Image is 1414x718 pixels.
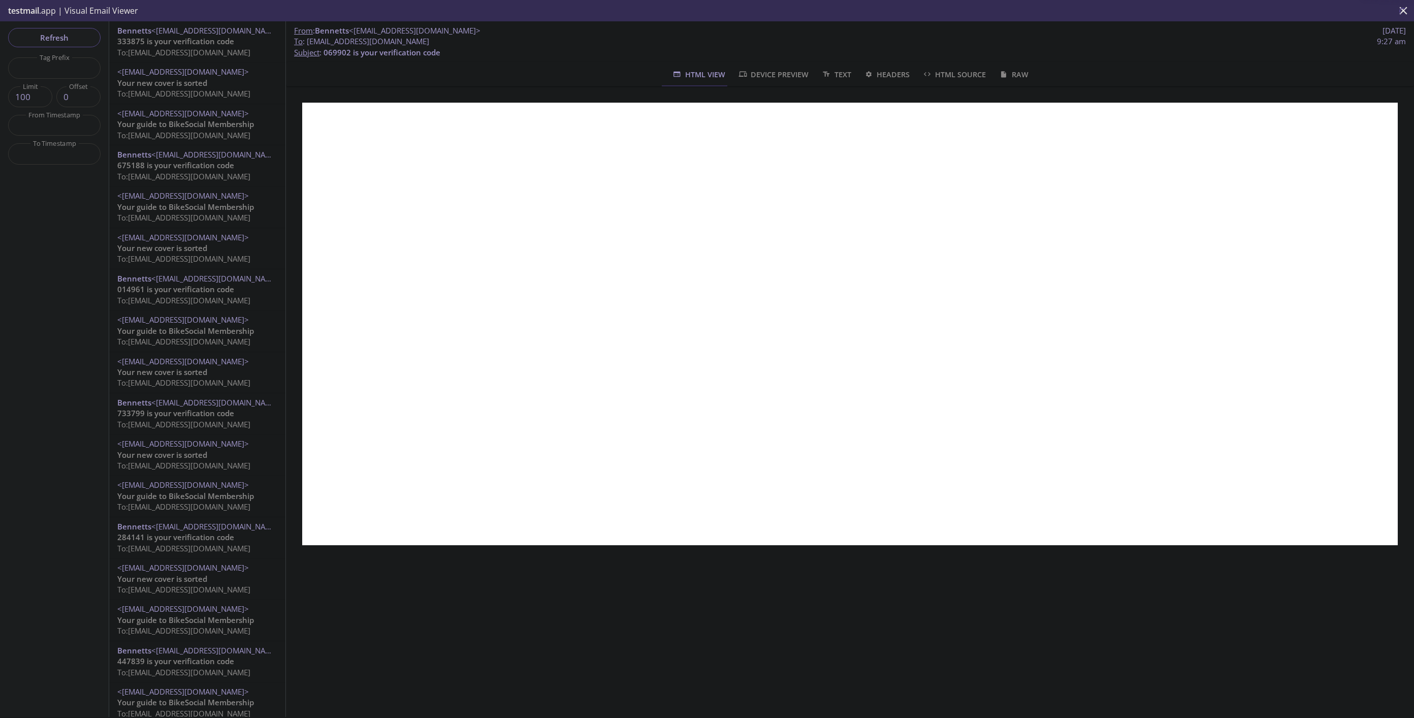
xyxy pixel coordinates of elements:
span: To: [EMAIL_ADDRESS][DOMAIN_NAME] [117,626,250,636]
div: <[EMAIL_ADDRESS][DOMAIN_NAME]>Your new cover is sortedTo:[EMAIL_ADDRESS][DOMAIN_NAME] [109,352,285,393]
span: Your new cover is sorted [117,78,207,88]
span: 333875 is your verification code [117,36,234,46]
span: From [294,25,313,36]
span: Subject [294,47,319,57]
span: : [294,25,480,36]
span: 675188 is your verification code [117,160,234,170]
span: Your new cover is sorted [117,450,207,460]
span: <[EMAIL_ADDRESS][DOMAIN_NAME]> [117,604,249,614]
span: Your guide to BikeSocial Membership [117,491,254,501]
span: To: [EMAIL_ADDRESS][DOMAIN_NAME] [117,667,250,677]
span: Bennetts [315,25,349,36]
span: Device Preview [737,68,809,81]
div: <[EMAIL_ADDRESS][DOMAIN_NAME]>Your new cover is sortedTo:[EMAIL_ADDRESS][DOMAIN_NAME] [109,228,285,269]
span: Your new cover is sorted [117,574,207,584]
span: Bennetts [117,397,151,408]
span: <[EMAIL_ADDRESS][DOMAIN_NAME]> [151,645,283,655]
span: Raw [998,68,1028,81]
span: 069902 is your verification code [324,47,440,57]
span: To: [EMAIL_ADDRESS][DOMAIN_NAME] [117,378,250,388]
div: Bennetts<[EMAIL_ADDRESS][DOMAIN_NAME]>333875 is your verification codeTo:[EMAIL_ADDRESS][DOMAIN_N... [109,21,285,62]
p: : [294,36,1406,58]
span: To: [EMAIL_ADDRESS][DOMAIN_NAME] [117,584,250,595]
div: <[EMAIL_ADDRESS][DOMAIN_NAME]>Your new cover is sortedTo:[EMAIL_ADDRESS][DOMAIN_NAME] [109,63,285,103]
span: To: [EMAIL_ADDRESS][DOMAIN_NAME] [117,171,250,181]
span: Your guide to BikeSocial Membership [117,202,254,212]
div: <[EMAIL_ADDRESS][DOMAIN_NAME]>Your new cover is sortedTo:[EMAIL_ADDRESS][DOMAIN_NAME] [109,434,285,475]
span: To [294,36,303,46]
span: To: [EMAIL_ADDRESS][DOMAIN_NAME] [117,336,250,347]
span: 733799 is your verification code [117,408,234,418]
span: To: [EMAIL_ADDRESS][DOMAIN_NAME] [117,419,250,429]
span: <[EMAIL_ADDRESS][DOMAIN_NAME]> [151,149,283,160]
span: Your guide to BikeSocial Membership [117,697,254,707]
span: <[EMAIL_ADDRESS][DOMAIN_NAME]> [151,25,283,36]
span: Your guide to BikeSocial Membership [117,615,254,625]
span: To: [EMAIL_ADDRESS][DOMAIN_NAME] [117,212,250,223]
span: <[EMAIL_ADDRESS][DOMAIN_NAME]> [117,563,249,573]
span: <[EMAIL_ADDRESS][DOMAIN_NAME]> [117,480,249,490]
span: Bennetts [117,521,151,532]
div: <[EMAIL_ADDRESS][DOMAIN_NAME]>Your guide to BikeSocial MembershipTo:[EMAIL_ADDRESS][DOMAIN_NAME] [109,104,285,145]
span: <[EMAIL_ADDRESS][DOMAIN_NAME]> [117,67,249,77]
span: To: [EMAIL_ADDRESS][DOMAIN_NAME] [117,460,250,471]
span: testmail [8,5,39,16]
div: Bennetts<[EMAIL_ADDRESS][DOMAIN_NAME]>284141 is your verification codeTo:[EMAIL_ADDRESS][DOMAIN_N... [109,517,285,558]
span: <[EMAIL_ADDRESS][DOMAIN_NAME]> [117,686,249,697]
span: Bennetts [117,645,151,655]
span: <[EMAIL_ADDRESS][DOMAIN_NAME]> [151,273,283,284]
span: <[EMAIL_ADDRESS][DOMAIN_NAME]> [151,521,283,532]
span: Headers [863,68,910,81]
span: <[EMAIL_ADDRESS][DOMAIN_NAME]> [117,356,249,366]
span: Your guide to BikeSocial Membership [117,119,254,129]
div: Bennetts<[EMAIL_ADDRESS][DOMAIN_NAME]>014961 is your verification codeTo:[EMAIL_ADDRESS][DOMAIN_N... [109,269,285,310]
span: To: [EMAIL_ADDRESS][DOMAIN_NAME] [117,88,250,99]
span: : [EMAIL_ADDRESS][DOMAIN_NAME] [294,36,429,47]
span: Refresh [16,31,92,44]
div: <[EMAIL_ADDRESS][DOMAIN_NAME]>Your guide to BikeSocial MembershipTo:[EMAIL_ADDRESS][DOMAIN_NAME] [109,476,285,516]
div: Bennetts<[EMAIL_ADDRESS][DOMAIN_NAME]>675188 is your verification codeTo:[EMAIL_ADDRESS][DOMAIN_N... [109,145,285,186]
div: <[EMAIL_ADDRESS][DOMAIN_NAME]>Your guide to BikeSocial MembershipTo:[EMAIL_ADDRESS][DOMAIN_NAME] [109,310,285,351]
span: <[EMAIL_ADDRESS][DOMAIN_NAME]> [117,191,249,201]
span: Text [821,68,851,81]
span: To: [EMAIL_ADDRESS][DOMAIN_NAME] [117,543,250,553]
span: 284141 is your verification code [117,532,234,542]
span: To: [EMAIL_ADDRESS][DOMAIN_NAME] [117,47,250,57]
span: 447839 is your verification code [117,656,234,666]
span: To: [EMAIL_ADDRESS][DOMAIN_NAME] [117,295,250,305]
div: Bennetts<[EMAIL_ADDRESS][DOMAIN_NAME]>447839 is your verification codeTo:[EMAIL_ADDRESS][DOMAIN_N... [109,641,285,682]
span: Bennetts [117,25,151,36]
div: <[EMAIL_ADDRESS][DOMAIN_NAME]>Your new cover is sortedTo:[EMAIL_ADDRESS][DOMAIN_NAME] [109,558,285,599]
div: Bennetts<[EMAIL_ADDRESS][DOMAIN_NAME]>733799 is your verification codeTo:[EMAIL_ADDRESS][DOMAIN_N... [109,393,285,434]
div: <[EMAIL_ADDRESS][DOMAIN_NAME]>Your guide to BikeSocial MembershipTo:[EMAIL_ADDRESS][DOMAIN_NAME] [109,186,285,227]
span: <[EMAIL_ADDRESS][DOMAIN_NAME]> [117,439,249,449]
span: <[EMAIL_ADDRESS][DOMAIN_NAME]> [349,25,480,36]
button: Refresh [8,28,101,47]
span: HTML View [671,68,725,81]
div: <[EMAIL_ADDRESS][DOMAIN_NAME]>Your guide to BikeSocial MembershipTo:[EMAIL_ADDRESS][DOMAIN_NAME] [109,600,285,640]
span: To: [EMAIL_ADDRESS][DOMAIN_NAME] [117,130,250,140]
span: <[EMAIL_ADDRESS][DOMAIN_NAME]> [117,232,249,242]
span: <[EMAIL_ADDRESS][DOMAIN_NAME]> [117,108,249,118]
span: HTML Source [922,68,986,81]
span: Your new cover is sorted [117,243,207,253]
span: 9:27 am [1377,36,1406,47]
span: <[EMAIL_ADDRESS][DOMAIN_NAME]> [117,315,249,325]
span: To: [EMAIL_ADDRESS][DOMAIN_NAME] [117,502,250,512]
span: [DATE] [1383,25,1406,36]
span: Bennetts [117,149,151,160]
span: Your guide to BikeSocial Membership [117,326,254,336]
span: To: [EMAIL_ADDRESS][DOMAIN_NAME] [117,254,250,264]
span: <[EMAIL_ADDRESS][DOMAIN_NAME]> [151,397,283,408]
span: Bennetts [117,273,151,284]
span: Your new cover is sorted [117,367,207,377]
span: 014961 is your verification code [117,284,234,294]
